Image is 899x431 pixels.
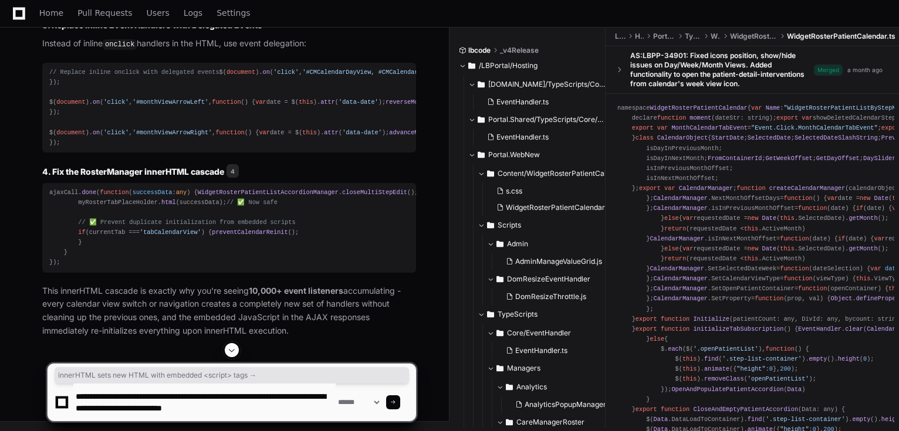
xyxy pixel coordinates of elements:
span: // ✅ Now safe [227,199,278,206]
span: function [755,295,783,302]
span: _v4Release [500,46,539,55]
span: Portal.WebNew [488,150,540,159]
span: [DOMAIN_NAME]/TypeScripts/Core/EventHandler [488,80,606,89]
span: Name [766,104,780,111]
span: isInNextMonthOffset [708,235,776,242]
span: new [748,215,758,222]
span: function [798,205,827,212]
span: function [798,285,827,292]
span: function [661,315,690,322]
span: Scripts [498,220,521,230]
span: 'data-date' [339,99,378,106]
span: SetSelectedDateWeek [708,265,776,272]
span: on [93,99,100,106]
span: 'click' [273,69,299,76]
span: var [255,99,266,106]
span: LBPortal [615,32,626,41]
button: TypeScripts [478,305,616,324]
span: 'tabCalendarView' [140,229,201,236]
span: attr [320,99,335,106]
span: GetDayOffset [816,154,860,161]
span: openContainer [831,285,878,292]
code: onclick [103,39,137,50]
span: done [82,189,96,196]
button: DomResizeEventHandler [487,270,616,289]
span: function [780,265,809,272]
button: Content/WidgetRosterPatientCalendarStyle [478,164,616,183]
span: createCalendarManager [769,185,845,192]
span: getMonth [849,215,877,222]
span: Home [39,9,63,16]
button: Admin [487,235,616,253]
span: initializeTabSubscription [693,325,783,332]
span: CalendarManager [654,205,708,212]
span: preventCalendarReinit [212,229,288,236]
span: WidgetRosterPatientCalendar.ts [787,32,895,41]
span: Content/WidgetRosterPatientCalendarStyle [498,169,616,178]
span: var [751,104,762,111]
span: lbcode [468,46,491,55]
span: document [56,129,85,136]
span: EventHandler [798,325,841,332]
span: this [302,129,317,136]
span: var [682,245,693,252]
span: if [838,235,845,242]
span: document [56,99,85,106]
button: EventHandler.ts [482,94,599,110]
span: moment [690,114,711,121]
button: DomResizeThrottle.js [501,289,609,305]
span: if [78,229,85,236]
span: this [780,245,795,252]
span: successData [133,189,173,196]
span: any [176,189,187,196]
span: TypeScripts [498,310,538,319]
span: WidgetRosterPatientCalendar [650,104,747,111]
span: return [664,225,686,232]
span: clear [845,325,863,332]
span: MonthCalendarTabEvent [671,124,747,131]
span: var [664,185,675,192]
span: viewType [816,275,845,282]
button: AdminManageValueGrid.js [501,253,609,270]
span: export [636,315,657,322]
span: on [93,129,100,136]
span: calendarObject [849,185,899,192]
span: WidgetRosterPatientCalendar [730,32,778,41]
svg: Directory [487,167,494,181]
button: Scripts [478,216,616,235]
span: 'click' [103,129,129,136]
svg: Directory [487,218,494,232]
svg: Directory [496,272,503,286]
span: DomResizeEventHandler [507,274,590,284]
span: function [783,195,812,202]
span: CalendarManager [654,295,708,302]
span: dateSelection [813,265,860,272]
span: var [827,195,837,202]
span: Hosting [635,32,644,41]
span: ActiveMonth [762,254,802,262]
span: new [860,195,870,202]
span: // ✅ Prevent duplicate initialization from embedded scripts [78,219,295,226]
div: ajaxCall. ( ( ) { . (); $( ). ( ). (); . ( ); (successData. > ) { myRosterTabPlaceHolder. (succes... [49,188,409,268]
span: WidgetRosterPatientCalendar.css [506,203,617,212]
button: Portal.Shared/TypeScripts/Core/EventHandler [468,110,606,129]
span: s.css [506,186,522,196]
span: // Replace inline onclick with delegated events [49,69,219,76]
span: CalendarManager [650,235,704,242]
span: WidgetRosterPatientListAccordionManager [198,189,339,196]
strong: 10,000+ event listeners [249,286,343,296]
svg: Directory [478,148,485,162]
span: export [632,124,654,131]
span: reverseMonth [386,99,429,106]
div: a month ago [847,65,883,74]
span: : [133,189,187,196]
span: Object [831,295,853,302]
span: Portal.WebNew [653,32,675,41]
span: ActiveMonth [762,225,802,232]
span: 4 [227,164,239,178]
div: AS:LBPP-34901: Fixed icons position, show/hide issues on Day/Week/Month Views. Added functionalit... [630,51,814,89]
span: GetWeekOffset [766,154,813,161]
span: if [856,205,863,212]
span: new [748,245,758,252]
span: CalendarManager [654,285,708,292]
